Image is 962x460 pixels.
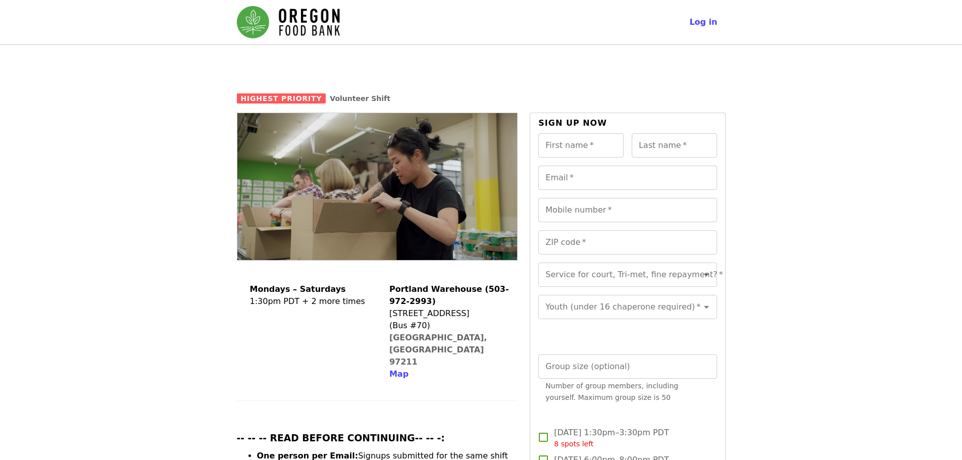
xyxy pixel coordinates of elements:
[538,118,607,128] span: Sign up now
[545,382,678,401] span: Number of group members, including yourself. Maximum group size is 50
[538,230,717,254] input: ZIP code
[702,206,710,215] i: circle-info icon
[377,271,383,280] i: map-marker-alt icon
[389,284,509,306] strong: Portland Warehouse (503-972-2993)
[389,308,510,320] div: [STREET_ADDRESS]
[554,440,593,448] span: 8 spots left
[389,320,510,332] div: (Bus #70)
[538,338,638,351] span: Are you signing up a group?
[237,93,326,104] span: Highest Priority
[389,369,409,379] span: Map
[672,17,680,27] i: search icon
[554,427,669,449] span: [DATE] 1:30pm–3:30pm PDT
[237,433,445,443] strong: -- -- -- READ BEFORE CONTINUING-- -- -:
[538,166,717,190] input: Email
[389,333,487,367] a: [GEOGRAPHIC_DATA], [GEOGRAPHIC_DATA] 97211
[250,295,365,308] div: 1:30pm PDT + 2 more times
[237,113,518,260] img: July/Aug/Sept - Portland: Repack/Sort (age 8+) organized by Oregon Food Bank
[686,10,694,34] input: Search
[538,198,697,222] input: Mobile number
[689,17,717,27] span: Log in
[389,368,409,380] button: Map
[538,414,591,427] span: Available times
[330,94,390,103] a: Volunteer Shift
[250,267,273,284] span: Time
[699,300,714,314] button: Open
[389,267,429,284] span: Location
[237,6,340,38] img: Oregon Food Bank - Home
[699,268,714,282] button: Open
[681,12,725,32] button: Log in
[632,133,717,158] input: Last name
[538,133,624,158] input: First name
[250,284,346,294] strong: Mondays – Saturdays
[237,50,593,91] span: July/Aug/Sept - [GEOGRAPHIC_DATA]: Repack/Sort (age [DEMOGRAPHIC_DATA]+)
[237,271,244,280] i: calendar icon
[237,411,314,429] span: About this event
[538,354,717,379] input: [object Object]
